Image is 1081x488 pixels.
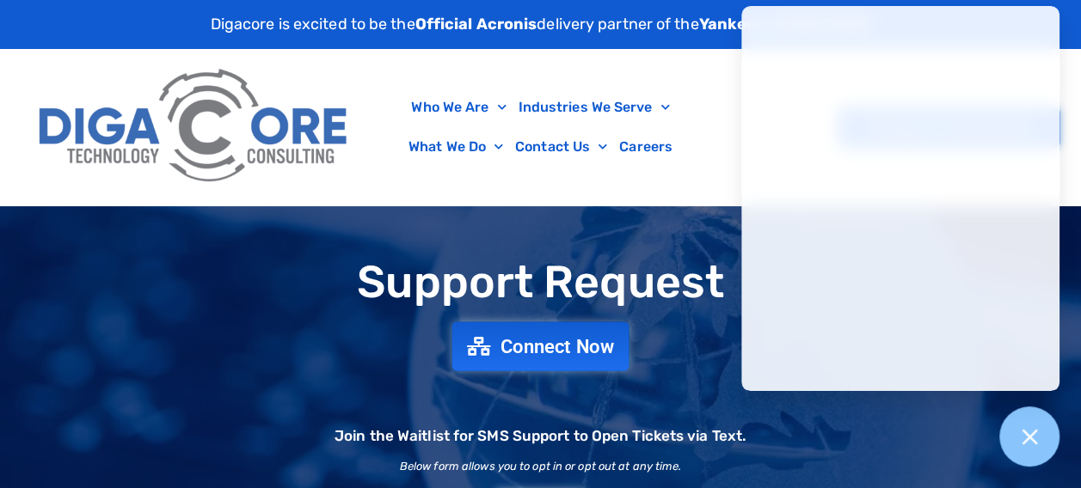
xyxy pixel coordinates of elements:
img: Digacore Logo [30,58,359,197]
a: What We Do [402,127,509,167]
iframe: Chatgenie Messenger [741,6,1060,391]
nav: Menu [367,88,713,167]
h2: Join the Waitlist for SMS Support to Open Tickets via Text. [335,429,746,443]
strong: Official Acronis [415,15,537,34]
h2: Below form allows you to opt in or opt out at any time. [400,461,682,472]
a: Contact Us [509,127,613,167]
h1: Support Request [9,258,1072,307]
strong: Yankees [699,15,765,34]
a: Industries We Serve [512,88,675,127]
p: Digacore is excited to be the delivery partner of the . [211,13,871,36]
a: Connect Now [452,322,630,371]
a: Who We Are [405,88,512,127]
span: Connect Now [501,337,614,356]
a: Careers [613,127,679,167]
